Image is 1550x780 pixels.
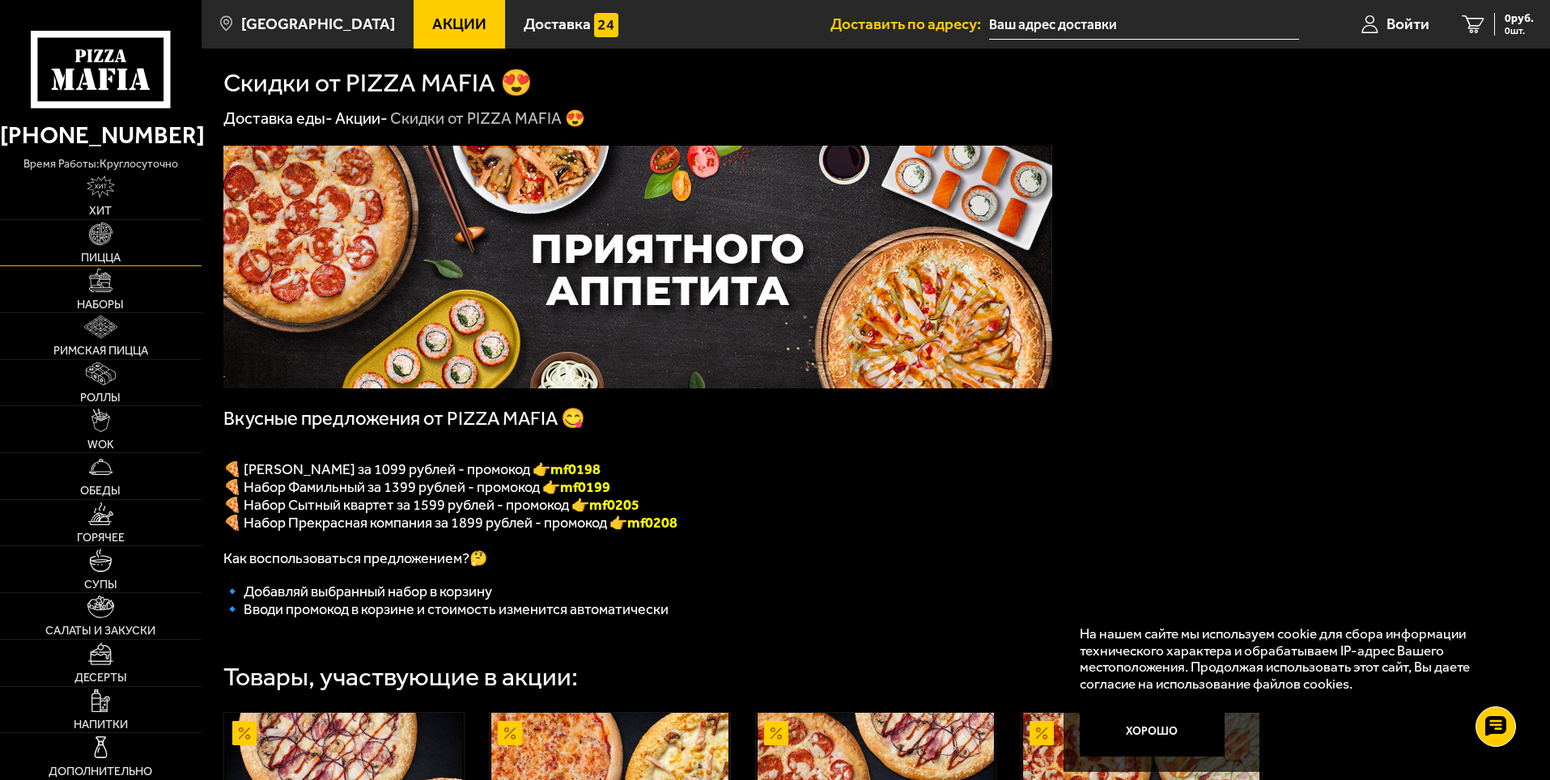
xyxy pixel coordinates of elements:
span: Римская пицца [53,345,148,356]
button: Хорошо [1080,708,1225,757]
span: Войти [1387,16,1429,32]
span: Напитки [74,719,128,730]
img: Акционный [1030,721,1054,745]
span: 🔹 Добавляй выбранный набор в корзину [223,583,492,600]
div: Скидки от PIZZA MAFIA 😍 [390,108,585,129]
span: 0 руб. [1505,13,1534,24]
span: 🍕 Набор Прекрасная компания за 1899 рублей - промокод 👉 [223,514,627,532]
a: Доставка еды- [223,108,333,128]
span: Пицца [81,252,121,263]
img: Акционный [764,721,788,745]
p: На нашем сайте мы используем cookie для сбора информации технического характера и обрабатываем IP... [1080,625,1503,693]
span: Как воспользоваться предложением?🤔 [223,549,487,567]
img: Акционный [498,721,522,745]
img: 1024x1024 [223,146,1052,388]
font: mf0198 [550,460,601,478]
img: 15daf4d41897b9f0e9f617042186c801.svg [594,13,618,37]
span: 🍕 Набор Сытный квартет за 1599 рублей - промокод 👉 [223,496,639,514]
span: Акции [432,16,486,32]
span: 🍕 Набор Фамильный за 1399 рублей - промокод 👉 [223,478,610,496]
input: Ваш адрес доставки [989,10,1299,40]
span: Наборы [77,299,124,310]
span: 🍕 [PERSON_NAME] за 1099 рублей - промокод 👉 [223,460,601,478]
img: Акционный [232,721,257,745]
span: Дополнительно [49,765,152,777]
div: Товары, участвующие в акции: [223,664,578,690]
span: 🔹 Вводи промокод в корзине и стоимость изменится автоматически [223,600,669,618]
span: Супы [84,579,117,590]
span: 0 шт. [1505,26,1534,36]
span: Хит [89,205,112,216]
span: mf0208 [627,514,677,532]
b: mf0205 [589,496,639,514]
span: Горячее [77,532,125,543]
span: Роллы [80,392,121,403]
span: Доставить по адресу: [830,16,989,32]
span: Десерты [74,672,127,683]
span: [GEOGRAPHIC_DATA] [241,16,395,32]
h1: Скидки от PIZZA MAFIA 😍 [223,70,533,96]
span: Вкусные предложения от PIZZA MAFIA 😋 [223,407,585,430]
a: Акции- [335,108,388,128]
span: Доставка [524,16,591,32]
span: WOK [87,439,114,450]
b: mf0199 [560,478,610,496]
span: Салаты и закуски [45,625,155,636]
span: Обеды [80,485,121,496]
